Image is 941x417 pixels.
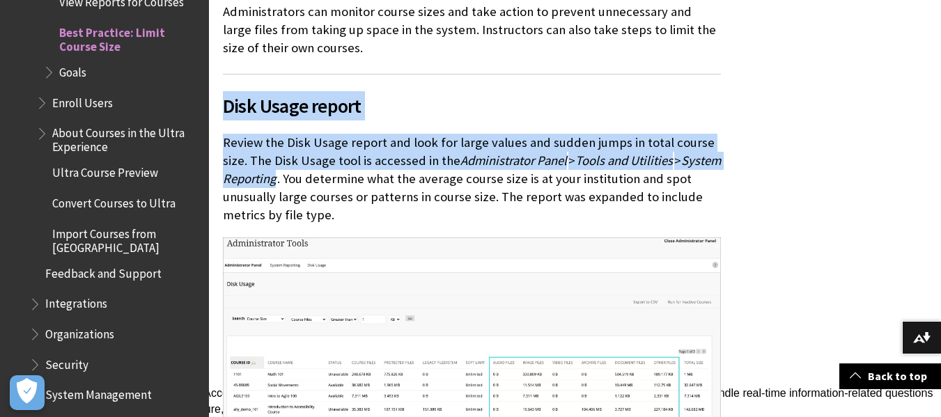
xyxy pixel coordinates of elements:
a: Back to top [839,363,941,389]
span: Disk Usage report [223,91,721,120]
span: Ultra Course Preview [52,162,158,180]
span: About Courses in the Ultra Experience [52,122,199,155]
p: Administrators can monitor course sizes and take action to prevent unnecessary and large files fr... [223,3,721,58]
span: Organizations [45,322,114,341]
span: System Management [45,384,152,402]
p: Review the Disk Usage report and look for large values and sudden jumps in total course size. The... [223,134,721,225]
span: Goals [59,61,86,79]
span: Feedback and Support [45,262,162,281]
span: Best Practice: Limit Course Size [59,21,199,54]
span: Tools and Utilities [575,152,673,168]
span: Integrations [45,292,107,311]
span: Security [45,353,88,372]
span: Administrator Panel [460,152,567,168]
span: Enroll Users [52,91,113,110]
span: Convert Courses to Ultra [52,191,176,210]
span: Import Courses from [GEOGRAPHIC_DATA] [52,222,199,255]
button: Open Preferences [10,375,45,410]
